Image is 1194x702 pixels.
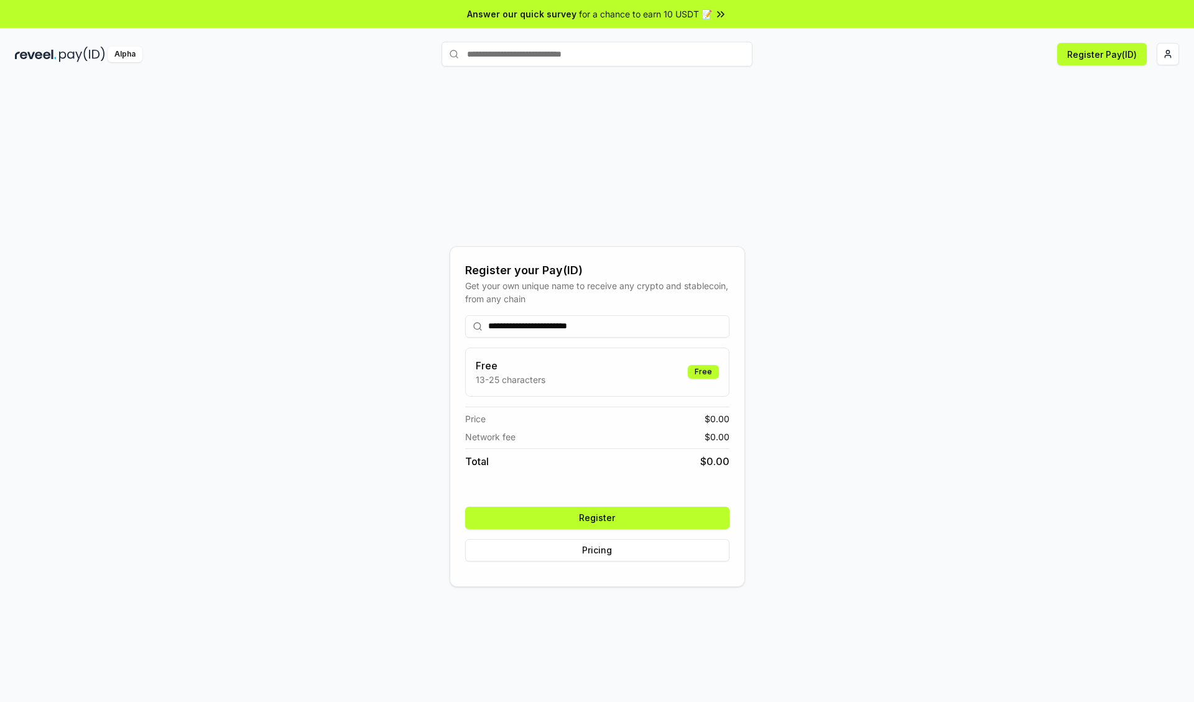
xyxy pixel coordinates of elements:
[465,507,729,529] button: Register
[1057,43,1147,65] button: Register Pay(ID)
[700,454,729,469] span: $ 0.00
[465,430,516,443] span: Network fee
[108,47,142,62] div: Alpha
[15,47,57,62] img: reveel_dark
[688,365,719,379] div: Free
[465,454,489,469] span: Total
[705,412,729,425] span: $ 0.00
[476,373,545,386] p: 13-25 characters
[465,539,729,561] button: Pricing
[579,7,712,21] span: for a chance to earn 10 USDT 📝
[465,262,729,279] div: Register your Pay(ID)
[476,358,545,373] h3: Free
[465,279,729,305] div: Get your own unique name to receive any crypto and stablecoin, from any chain
[467,7,576,21] span: Answer our quick survey
[465,412,486,425] span: Price
[59,47,105,62] img: pay_id
[705,430,729,443] span: $ 0.00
